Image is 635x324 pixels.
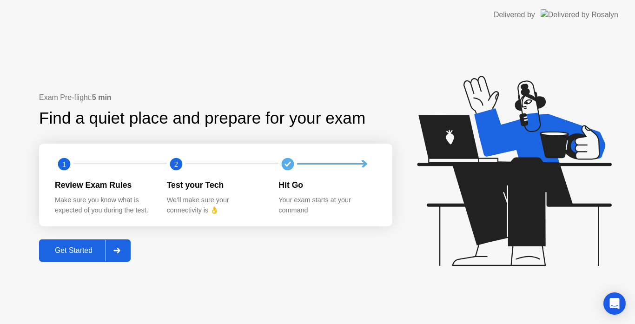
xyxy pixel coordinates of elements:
[603,292,626,315] div: Open Intercom Messenger
[278,195,376,215] div: Your exam starts at your command
[39,92,392,103] div: Exam Pre-flight:
[167,179,264,191] div: Test your Tech
[494,9,535,20] div: Delivered by
[92,93,112,101] b: 5 min
[55,195,152,215] div: Make sure you know what is expected of you during the test.
[55,179,152,191] div: Review Exam Rules
[541,9,618,20] img: Delivered by Rosalyn
[174,159,178,168] text: 2
[278,179,376,191] div: Hit Go
[167,195,264,215] div: We’ll make sure your connectivity is 👌
[39,106,367,131] div: Find a quiet place and prepare for your exam
[39,239,131,262] button: Get Started
[42,246,106,255] div: Get Started
[62,159,66,168] text: 1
